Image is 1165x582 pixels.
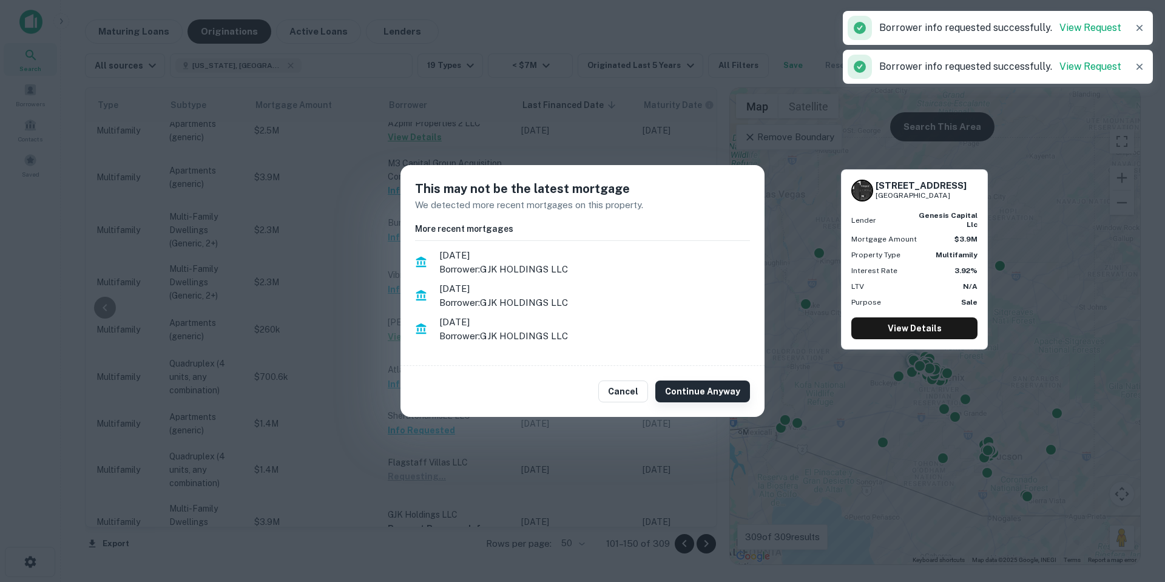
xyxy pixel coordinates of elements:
[936,251,978,259] strong: Multifamily
[439,296,750,310] p: Borrower: GJK HOLDINGS LLC
[439,248,750,263] span: [DATE]
[851,249,900,260] p: Property Type
[1059,22,1121,33] a: View Request
[851,297,881,308] p: Purpose
[876,190,967,201] p: [GEOGRAPHIC_DATA]
[851,234,917,245] p: Mortgage Amount
[415,222,750,235] h6: More recent mortgages
[851,265,897,276] p: Interest Rate
[439,262,750,277] p: Borrower: GJK HOLDINGS LLC
[961,298,978,306] strong: Sale
[919,211,978,228] strong: genesis capital llc
[415,198,750,212] p: We detected more recent mortgages on this property.
[439,282,750,296] span: [DATE]
[598,381,648,402] button: Cancel
[963,282,978,291] strong: N/A
[851,317,978,339] a: View Details
[851,215,876,226] p: Lender
[954,235,978,243] strong: $3.9M
[954,266,978,275] strong: 3.92%
[879,21,1121,35] p: Borrower info requested successfully.
[1104,485,1165,543] iframe: Chat Widget
[439,315,750,330] span: [DATE]
[876,180,967,191] h6: [STREET_ADDRESS]
[851,281,864,292] p: LTV
[415,180,750,198] h5: This may not be the latest mortgage
[1059,61,1121,72] a: View Request
[879,59,1121,74] p: Borrower info requested successfully.
[655,381,750,402] button: Continue Anyway
[439,329,750,343] p: Borrower: GJK HOLDINGS LLC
